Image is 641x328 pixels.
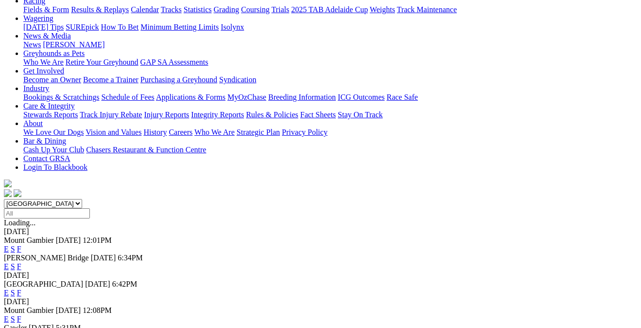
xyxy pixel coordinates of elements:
[156,93,225,101] a: Applications & Forms
[118,254,143,262] span: 6:34PM
[80,110,142,119] a: Track Injury Rebate
[338,110,382,119] a: Stay On Track
[4,227,637,236] div: [DATE]
[86,146,206,154] a: Chasers Restaurant & Function Centre
[268,93,336,101] a: Breeding Information
[386,93,417,101] a: Race Safe
[23,40,41,49] a: News
[219,75,256,84] a: Syndication
[184,5,212,14] a: Statistics
[4,262,9,271] a: E
[23,84,49,92] a: Industry
[23,67,64,75] a: Get Involved
[338,93,384,101] a: ICG Outcomes
[131,5,159,14] a: Calendar
[23,102,75,110] a: Care & Integrity
[23,128,84,136] a: We Love Our Dogs
[4,271,637,280] div: [DATE]
[140,58,208,66] a: GAP SA Assessments
[56,236,81,244] span: [DATE]
[4,208,90,219] input: Select date
[66,23,99,31] a: SUREpick
[91,254,116,262] span: [DATE]
[23,23,637,32] div: Wagering
[86,128,141,136] a: Vision and Values
[227,93,266,101] a: MyOzChase
[71,5,129,14] a: Results & Replays
[144,110,189,119] a: Injury Reports
[101,23,139,31] a: How To Bet
[112,280,138,288] span: 6:42PM
[17,315,21,323] a: F
[4,180,12,187] img: logo-grsa-white.png
[143,128,167,136] a: History
[4,219,35,227] span: Loading...
[23,146,84,154] a: Cash Up Your Club
[23,75,637,84] div: Get Involved
[4,306,54,314] span: Mount Gambier
[140,75,217,84] a: Purchasing a Greyhound
[23,146,637,154] div: Bar & Dining
[17,262,21,271] a: F
[23,23,64,31] a: [DATE] Tips
[397,5,457,14] a: Track Maintenance
[4,280,83,288] span: [GEOGRAPHIC_DATA]
[101,93,154,101] a: Schedule of Fees
[23,49,85,57] a: Greyhounds as Pets
[23,93,99,101] a: Bookings & Scratchings
[191,110,244,119] a: Integrity Reports
[370,5,395,14] a: Weights
[291,5,368,14] a: 2025 TAB Adelaide Cup
[194,128,235,136] a: Who We Are
[161,5,182,14] a: Tracks
[14,189,21,197] img: twitter.svg
[23,128,637,137] div: About
[11,245,15,253] a: S
[23,163,87,171] a: Login To Blackbook
[140,23,219,31] a: Minimum Betting Limits
[23,32,71,40] a: News & Media
[23,110,637,119] div: Care & Integrity
[56,306,81,314] span: [DATE]
[4,254,89,262] span: [PERSON_NAME] Bridge
[66,58,139,66] a: Retire Your Greyhound
[83,306,112,314] span: 12:08PM
[23,154,70,163] a: Contact GRSA
[83,75,139,84] a: Become a Trainer
[271,5,289,14] a: Trials
[43,40,104,49] a: [PERSON_NAME]
[4,297,637,306] div: [DATE]
[83,236,112,244] span: 12:01PM
[246,110,298,119] a: Rules & Policies
[23,119,43,128] a: About
[11,315,15,323] a: S
[23,5,69,14] a: Fields & Form
[11,262,15,271] a: S
[85,280,110,288] span: [DATE]
[17,245,21,253] a: F
[17,289,21,297] a: F
[4,245,9,253] a: E
[214,5,239,14] a: Grading
[282,128,328,136] a: Privacy Policy
[4,315,9,323] a: E
[23,75,81,84] a: Become an Owner
[300,110,336,119] a: Fact Sheets
[23,58,64,66] a: Who We Are
[241,5,270,14] a: Coursing
[221,23,244,31] a: Isolynx
[23,93,637,102] div: Industry
[23,14,53,22] a: Wagering
[237,128,280,136] a: Strategic Plan
[4,189,12,197] img: facebook.svg
[23,110,78,119] a: Stewards Reports
[23,40,637,49] div: News & Media
[23,5,637,14] div: Racing
[23,58,637,67] div: Greyhounds as Pets
[23,137,66,145] a: Bar & Dining
[4,236,54,244] span: Mount Gambier
[169,128,192,136] a: Careers
[4,289,9,297] a: E
[11,289,15,297] a: S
